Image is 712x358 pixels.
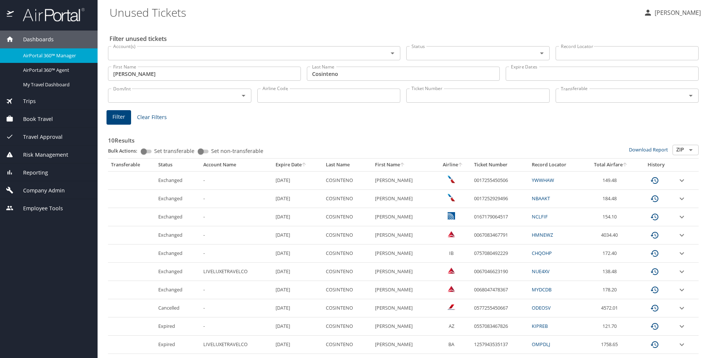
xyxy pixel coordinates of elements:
th: First Name [372,159,435,171]
td: [DATE] [273,336,323,354]
td: [DATE] [273,208,323,226]
button: sort [400,163,405,167]
td: Expired [155,317,200,336]
button: [PERSON_NAME] [641,6,704,19]
td: COSINTENO [323,190,372,208]
img: American Airlines [448,194,455,201]
h3: 10 Results [108,132,699,145]
td: [DATE] [273,171,323,189]
td: COSINTENO [323,299,372,317]
a: OMPDLJ [532,341,550,348]
button: expand row [677,267,686,276]
td: - [200,317,273,336]
td: [DATE] [273,190,323,208]
td: [DATE] [273,263,323,281]
button: expand row [677,231,686,240]
td: - [200,281,273,299]
a: HMNEWZ [532,231,553,238]
div: Transferable [111,162,152,168]
td: Expired [155,336,200,354]
span: AirPortal 360™ Manager [23,52,89,59]
td: 149.48 [584,171,638,189]
td: 4572.01 [584,299,638,317]
td: [DATE] [273,244,323,263]
td: [PERSON_NAME] [372,208,435,226]
button: sort [623,163,628,167]
td: - [200,244,273,263]
td: 0068047478367 [471,281,529,299]
span: AZ [449,323,454,329]
td: Exchanged [155,263,200,281]
th: Last Name [323,159,372,171]
td: 0017255450506 [471,171,529,189]
td: 4034.40 [584,226,638,244]
h1: Unused Tickets [109,1,638,24]
td: LIVELUXETRAVELCO [200,263,273,281]
td: [PERSON_NAME] [372,299,435,317]
td: [PERSON_NAME] [372,281,435,299]
span: My Travel Dashboard [23,81,89,88]
button: Open [387,48,398,58]
span: AirPortal 360™ Agent [23,67,89,74]
td: 121.70 [584,317,638,336]
td: - [200,208,273,226]
td: 178.20 [584,281,638,299]
td: COSINTENO [323,226,372,244]
td: COSINTENO [323,336,372,354]
span: Company Admin [14,186,65,195]
img: Air France [448,303,455,311]
img: United Airlines [448,212,455,220]
p: [PERSON_NAME] [652,8,701,17]
td: [PERSON_NAME] [372,244,435,263]
th: Airline [435,159,471,171]
td: COSINTENO [323,244,372,263]
td: 184.48 [584,190,638,208]
button: Open [686,90,696,101]
span: BA [448,341,454,348]
span: Filter [112,112,125,122]
img: Delta Airlines [448,285,455,293]
button: expand row [677,285,686,294]
span: Reporting [14,169,48,177]
td: COSINTENO [323,317,372,336]
span: Clear Filters [137,113,167,122]
img: airportal-logo.png [15,7,85,22]
a: NBAAKT [532,195,550,202]
td: - [200,190,273,208]
td: Exchanged [155,190,200,208]
td: 0167179064517 [471,208,529,226]
td: [DATE] [273,299,323,317]
button: sort [458,163,463,167]
span: Trips [14,97,36,105]
td: 0067083467791 [471,226,529,244]
button: expand row [677,322,686,331]
span: Employee Tools [14,204,63,212]
button: expand row [677,304,686,313]
button: expand row [677,212,686,221]
th: Record Locator [529,159,584,171]
button: Open [238,90,249,101]
a: NCLFIF [532,213,548,220]
td: [DATE] [273,226,323,244]
th: History [638,159,674,171]
td: - [200,171,273,189]
td: COSINTENO [323,281,372,299]
button: expand row [677,340,686,349]
button: Open [686,145,696,155]
td: 0577255450667 [471,299,529,317]
th: Status [155,159,200,171]
td: COSINTENO [323,208,372,226]
a: NUE4XV [532,268,550,275]
td: Exchanged [155,226,200,244]
h2: Filter unused tickets [109,33,700,45]
button: Clear Filters [134,111,170,124]
td: [PERSON_NAME] [372,190,435,208]
th: Ticket Number [471,159,529,171]
button: Open [537,48,547,58]
span: Travel Approval [14,133,63,141]
td: 172.40 [584,244,638,263]
td: [PERSON_NAME] [372,336,435,354]
span: Dashboards [14,35,54,44]
img: icon-airportal.png [7,7,15,22]
td: 154.10 [584,208,638,226]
